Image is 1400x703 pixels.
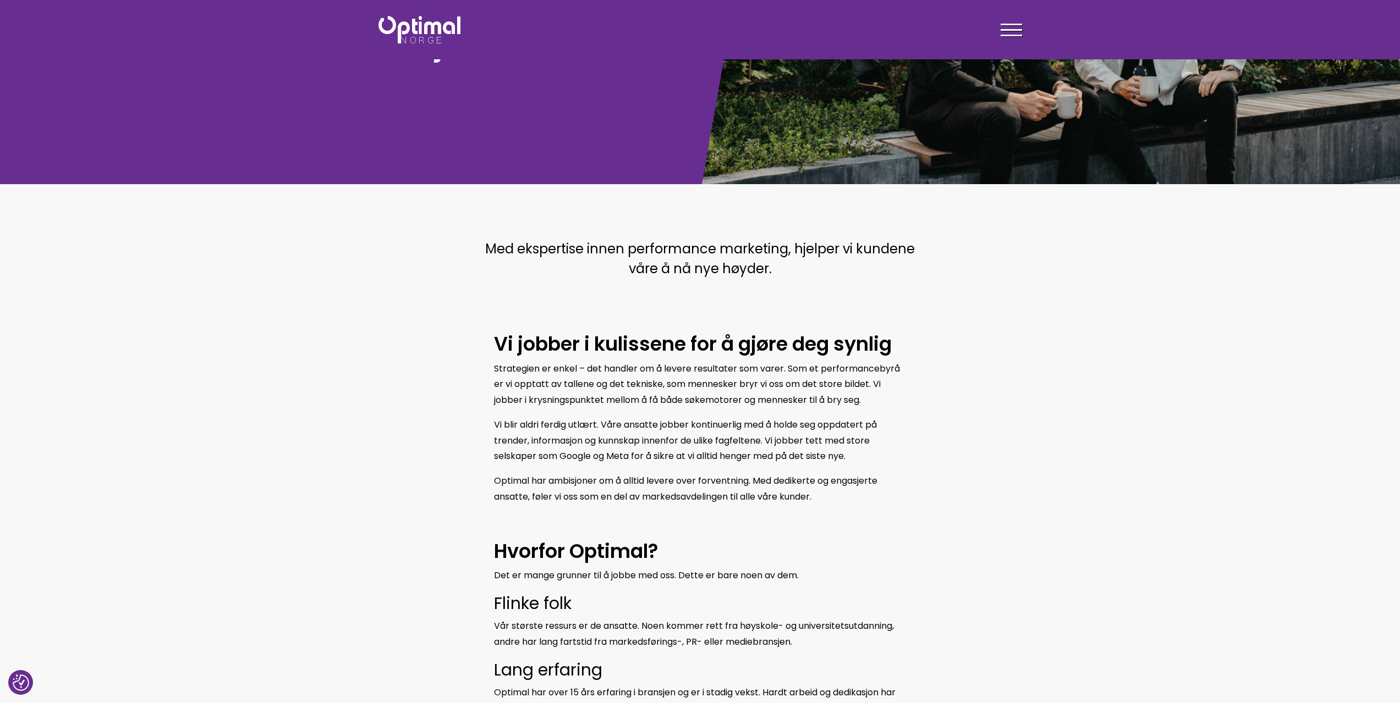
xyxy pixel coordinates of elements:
[494,474,877,503] span: Optimal har ambisjoner om å alltid levere over forventning. Med dedikerte og engasjerte ansatte, ...
[494,658,602,682] span: Lang erfaring
[13,674,29,691] button: Samtykkepreferanser
[378,16,460,43] img: Optimal Norge
[494,362,900,407] span: Strategien er enkel – det handler om å levere resultater som varer. Som et performancebyrå er vi ...
[494,591,572,615] span: Flinke folk
[494,619,894,648] span: Vår største ressurs er de ansatte. Noen kommer rett fra høyskole- og universitetsutdanning, andre...
[494,331,907,357] h2: Vi jobber i kulissene for å gjøre deg synlig
[494,569,799,582] span: Det er mange grunner til å jobbe med oss. Dette er bare noen av dem.
[13,674,29,691] img: Revisit consent button
[378,28,695,64] h1: Bli kjent med oss
[485,240,915,278] span: Med ekspertise innen performance marketing, hjelper vi kundene våre å nå nye høyder.
[494,539,907,564] h2: Hvorfor Optimal?
[494,418,877,463] span: Vi blir aldri ferdig utlært. Våre ansatte jobber kontinuerlig med å holde seg oppdatert på trende...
